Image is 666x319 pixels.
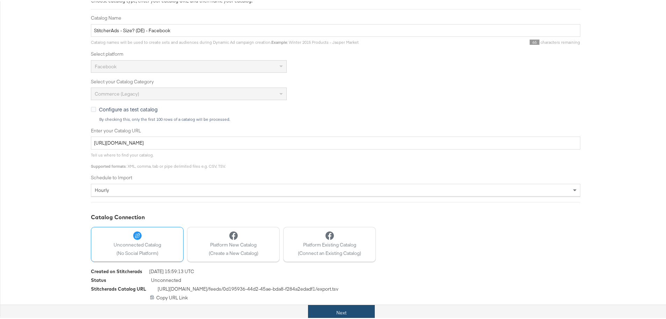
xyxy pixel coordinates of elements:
span: (No Social Platform) [114,249,161,255]
div: Copy URL Link [91,293,580,300]
span: [DATE] 15:59:13 UTC [149,267,194,276]
span: Platform Existing Catalog [298,240,361,247]
input: Enter Catalog URL, e.g. http://www.example.com/products.xml [91,135,580,148]
span: Unconnected Catalog [114,240,161,247]
div: Catalog Connection [91,212,580,220]
span: hourly [95,186,109,192]
span: Tell us where to find your catalog. : XML, comma, tab or pipe delimited files e.g. CSV, TSV. [91,151,225,167]
input: Name your catalog e.g. My Dynamic Product Catalog [91,23,580,36]
label: Catalog Name [91,13,580,20]
label: Schedule to Import [91,173,580,180]
div: Status [91,276,106,282]
span: Facebook [95,62,116,68]
strong: Supported formats [91,162,126,167]
span: Commerce (Legacy) [95,89,139,96]
div: By checking this, only the first 100 rows of a catalog will be processed. [99,116,580,120]
span: Catalog names will be used to create sets and audiences during Dynamic Ad campaign creation. : Wi... [91,38,359,43]
span: Configure as test catalog [99,104,158,111]
span: (Create a New Catalog) [209,249,258,255]
label: Enter your Catalog URL [91,126,580,133]
button: Platform Existing Catalog(Connect an Existing Catalog) [283,226,376,261]
button: Platform New Catalog(Create a New Catalog) [187,226,280,261]
span: Platform New Catalog [209,240,258,247]
strong: Example [271,38,287,43]
label: Select your Catalog Category [91,77,580,84]
label: Select platform [91,49,580,56]
button: Unconnected Catalog(No Social Platform) [91,226,184,261]
div: Stitcherads Catalog URL [91,284,146,291]
span: Unconnected [151,276,181,284]
span: 65 [530,38,539,43]
div: characters remaining [359,38,580,44]
span: [URL][DOMAIN_NAME] /feeds/ 0d195936-44d2-45ae-bda8-f284a2edadf1 /export.tsv [158,284,338,293]
div: Created on Stitcherads [91,267,142,273]
span: (Connect an Existing Catalog) [298,249,361,255]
